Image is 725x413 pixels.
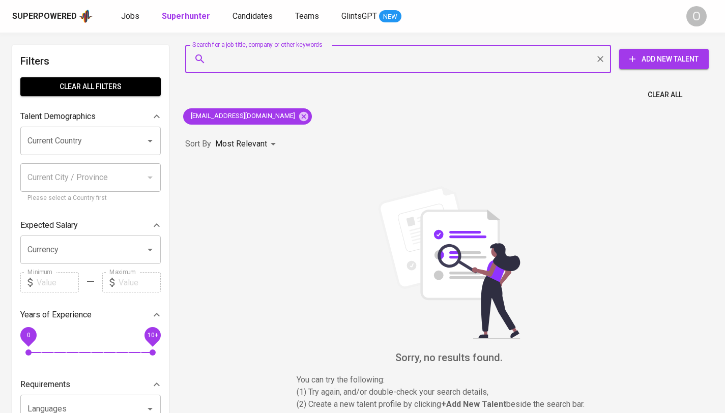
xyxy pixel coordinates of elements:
[619,49,709,69] button: Add New Talent
[341,11,377,21] span: GlintsGPT
[215,135,279,154] div: Most Relevant
[12,9,93,24] a: Superpoweredapp logo
[162,11,210,21] b: Superhunter
[20,77,161,96] button: Clear All filters
[627,53,701,66] span: Add New Talent
[379,12,401,22] span: NEW
[441,399,506,409] b: + Add New Talent
[20,53,161,69] h6: Filters
[26,332,30,339] span: 0
[27,193,154,203] p: Please select a Country first
[183,108,312,125] div: [EMAIL_ADDRESS][DOMAIN_NAME]
[233,10,275,23] a: Candidates
[12,11,77,22] div: Superpowered
[644,85,686,104] button: Clear All
[233,11,273,21] span: Candidates
[162,10,212,23] a: Superhunter
[185,349,713,366] h6: Sorry, no results found.
[20,374,161,395] div: Requirements
[215,138,267,150] p: Most Relevant
[20,110,96,123] p: Talent Demographics
[147,332,158,339] span: 10+
[648,88,682,101] span: Clear All
[297,386,602,398] p: (1) Try again, and/or double-check your search details,
[20,305,161,325] div: Years of Experience
[79,9,93,24] img: app logo
[373,186,526,339] img: file_searching.svg
[341,10,401,23] a: GlintsGPT NEW
[20,106,161,127] div: Talent Demographics
[295,10,321,23] a: Teams
[20,378,70,391] p: Requirements
[119,272,161,292] input: Value
[20,309,92,321] p: Years of Experience
[183,111,301,121] span: [EMAIL_ADDRESS][DOMAIN_NAME]
[143,134,157,148] button: Open
[185,138,211,150] p: Sort By
[20,219,78,231] p: Expected Salary
[20,215,161,235] div: Expected Salary
[297,374,602,386] p: You can try the following :
[37,272,79,292] input: Value
[121,10,141,23] a: Jobs
[593,52,607,66] button: Clear
[121,11,139,21] span: Jobs
[28,80,153,93] span: Clear All filters
[297,398,602,410] p: (2) Create a new talent profile by clicking beside the search bar.
[686,6,707,26] div: O
[295,11,319,21] span: Teams
[143,243,157,257] button: Open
